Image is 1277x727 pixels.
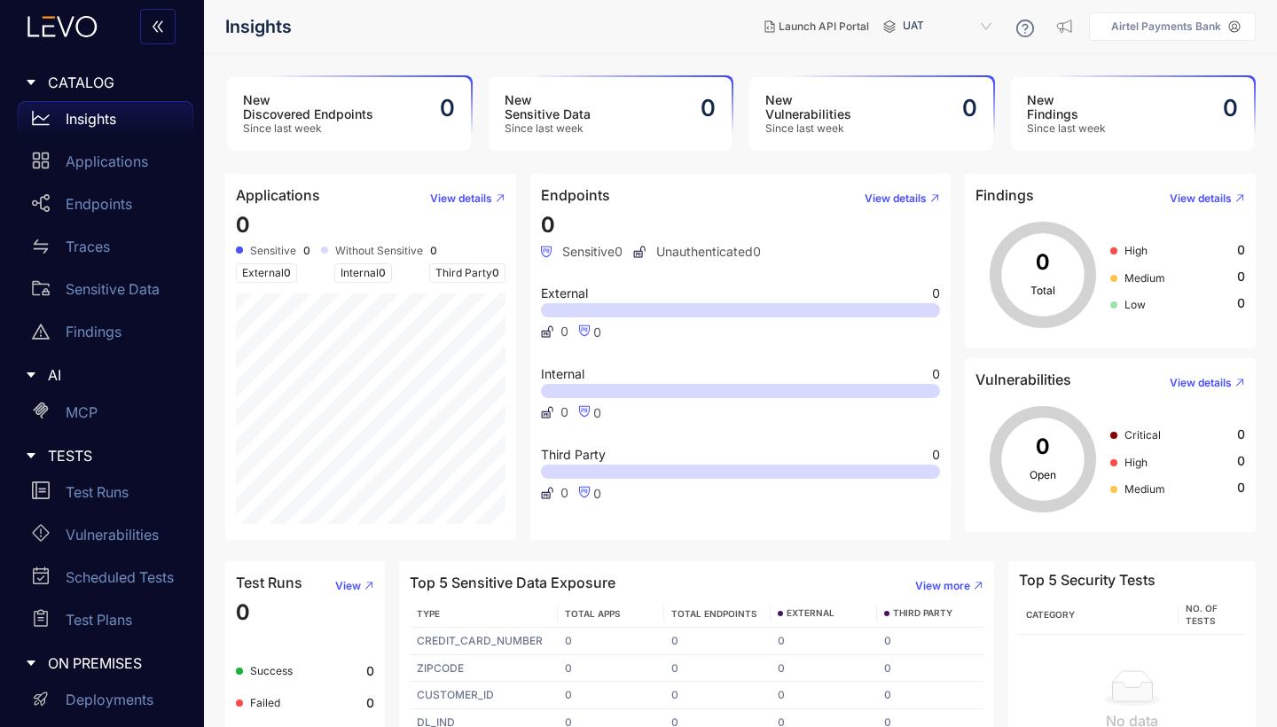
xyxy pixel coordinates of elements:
[66,404,98,420] p: MCP
[877,655,983,683] td: 0
[66,111,116,127] p: Insights
[18,474,193,517] a: Test Runs
[560,324,568,339] span: 0
[18,144,193,186] a: Applications
[66,527,159,543] p: Vulnerabilities
[410,575,615,590] h4: Top 5 Sensitive Data Exposure
[932,287,940,300] span: 0
[1237,270,1245,284] span: 0
[541,368,584,380] span: Internal
[430,245,437,257] b: 0
[541,287,588,300] span: External
[66,692,153,707] p: Deployments
[1156,184,1245,213] button: View details
[850,184,940,213] button: View details
[18,602,193,645] a: Test Plans
[416,184,505,213] button: View details
[558,628,664,655] td: 0
[48,74,179,90] span: CATALOG
[48,367,179,383] span: AI
[1111,20,1221,33] p: Airtel Payments Bank
[429,263,505,283] span: Third Party
[671,608,757,619] span: TOTAL ENDPOINTS
[11,356,193,394] div: AI
[66,153,148,169] p: Applications
[66,569,174,585] p: Scheduled Tests
[303,245,310,257] b: 0
[236,263,297,283] span: External
[975,371,1071,387] h4: Vulnerabilities
[410,655,558,683] td: ZIPCODE
[932,368,940,380] span: 0
[1027,93,1106,121] h3: New Findings
[903,12,995,41] span: UAT
[915,580,970,592] span: View more
[66,612,132,628] p: Test Plans
[701,95,716,121] h2: 0
[505,93,591,121] h3: New Sensitive Data
[366,664,374,678] b: 0
[1124,244,1148,257] span: High
[541,245,623,259] span: Sensitive 0
[32,238,50,255] span: swap
[877,628,983,655] td: 0
[1237,427,1245,442] span: 0
[492,266,499,279] span: 0
[560,405,568,419] span: 0
[379,266,386,279] span: 0
[151,20,165,35] span: double-left
[410,628,558,655] td: CREDIT_CARD_NUMBER
[66,238,110,254] p: Traces
[558,655,664,683] td: 0
[417,608,440,619] span: TYPE
[1026,609,1075,620] span: Category
[25,657,37,669] span: caret-right
[787,608,834,619] span: EXTERNAL
[25,369,37,381] span: caret-right
[32,323,50,340] span: warning
[865,192,927,205] span: View details
[633,245,761,259] span: Unauthenticated 0
[66,281,160,297] p: Sensitive Data
[877,682,983,709] td: 0
[18,517,193,559] a: Vulnerabilities
[243,93,373,121] h3: New Discovered Endpoints
[779,20,869,33] span: Launch API Portal
[335,245,423,257] span: Without Sensitive
[593,486,601,501] span: 0
[18,559,193,602] a: Scheduled Tests
[236,575,302,590] h4: Test Runs
[962,95,977,121] h2: 0
[66,484,129,500] p: Test Runs
[430,192,492,205] span: View details
[1019,572,1156,588] h4: Top 5 Security Tests
[25,449,37,462] span: caret-right
[225,17,292,37] span: Insights
[893,608,952,619] span: THIRD PARTY
[1170,192,1232,205] span: View details
[1237,296,1245,310] span: 0
[236,187,320,203] h4: Applications
[48,655,179,671] span: ON PREMISES
[1237,454,1245,468] span: 0
[750,12,883,41] button: Launch API Portal
[664,628,771,655] td: 0
[18,683,193,725] a: Deployments
[243,122,373,135] span: Since last week
[505,122,591,135] span: Since last week
[560,486,568,500] span: 0
[1237,481,1245,495] span: 0
[140,9,176,44] button: double-left
[18,314,193,356] a: Findings
[48,448,179,464] span: TESTS
[1186,603,1218,626] span: No. of Tests
[18,186,193,229] a: Endpoints
[975,187,1034,203] h4: Findings
[1223,95,1238,121] h2: 0
[321,572,374,600] button: View
[593,405,601,420] span: 0
[18,271,193,314] a: Sensitive Data
[765,93,851,121] h3: New Vulnerabilities
[18,395,193,437] a: MCP
[335,580,361,592] span: View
